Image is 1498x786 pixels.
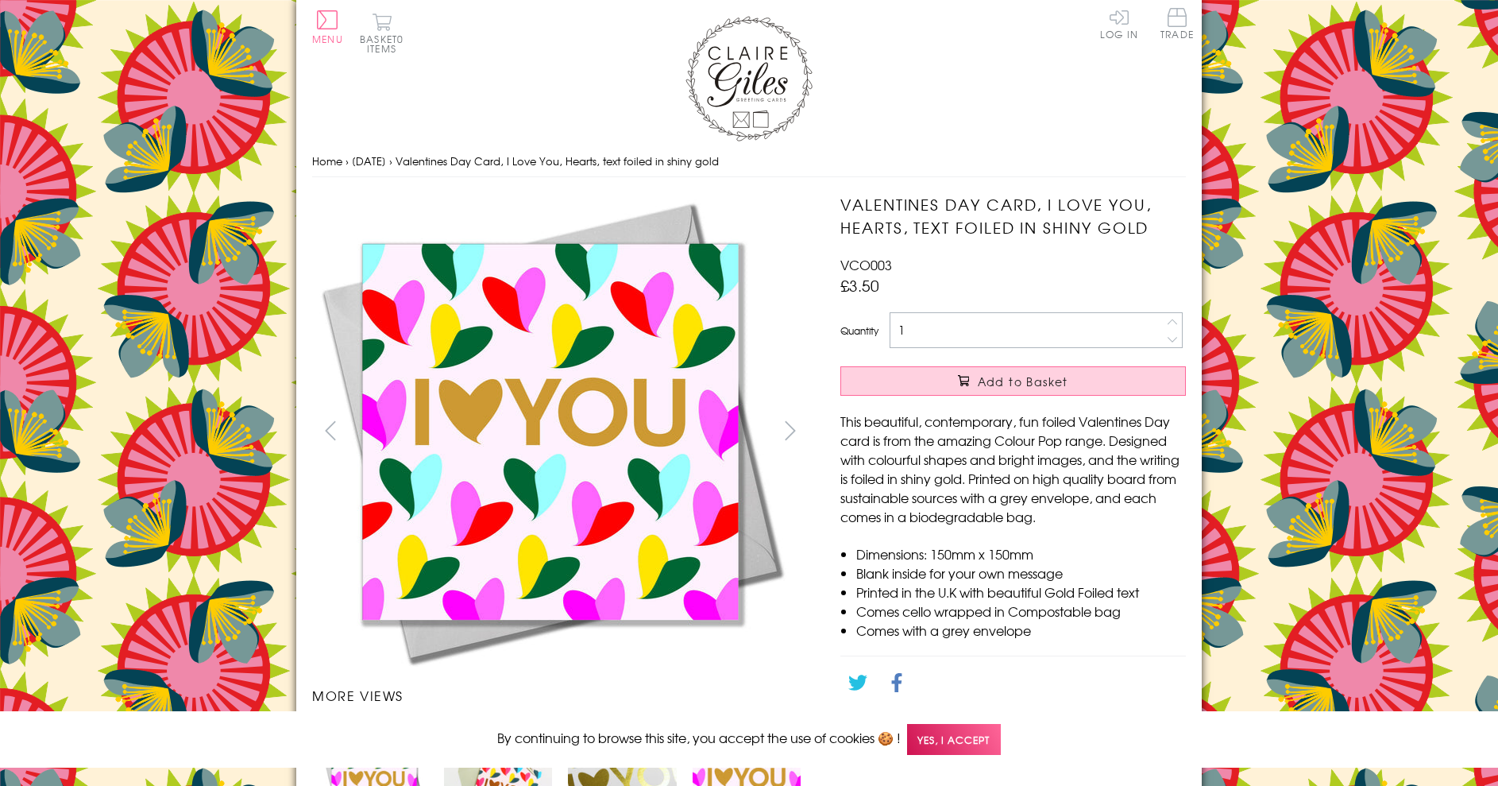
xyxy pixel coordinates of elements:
li: Comes with a grey envelope [856,621,1186,640]
img: Claire Giles Greetings Cards [685,16,813,141]
li: Dimensions: 150mm x 150mm [856,544,1186,563]
span: Valentines Day Card, I Love You, Hearts, text foiled in shiny gold [396,153,719,168]
button: next [773,412,809,448]
li: Blank inside for your own message [856,563,1186,583]
label: Quantity [840,323,878,338]
span: VCO003 [840,255,892,274]
button: Add to Basket [840,366,1186,396]
span: Menu [312,32,343,46]
button: Menu [312,10,343,44]
img: Valentines Day Card, I Love You, Hearts, text foiled in shiny gold [809,193,1285,670]
li: Printed in the U.K with beautiful Gold Foiled text [856,583,1186,602]
a: [DATE] [352,153,386,168]
a: Trade [1160,8,1194,42]
span: Trade [1160,8,1194,39]
h3: More views [312,686,809,705]
span: Yes, I accept [907,724,1001,755]
button: Basket0 items [360,13,403,53]
span: £3.50 [840,274,879,296]
nav: breadcrumbs [312,145,1186,178]
a: Home [312,153,342,168]
h1: Valentines Day Card, I Love You, Hearts, text foiled in shiny gold [840,193,1186,239]
img: Valentines Day Card, I Love You, Hearts, text foiled in shiny gold [312,193,789,670]
span: Add to Basket [978,374,1068,389]
a: Log In [1100,8,1138,39]
p: This beautiful, contemporary, fun foiled Valentines Day card is from the amazing Colour Pop range... [840,412,1186,526]
span: 0 items [367,32,403,56]
span: › [346,153,349,168]
button: prev [312,412,348,448]
span: › [389,153,392,168]
li: Comes cello wrapped in Compostable bag [856,602,1186,621]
